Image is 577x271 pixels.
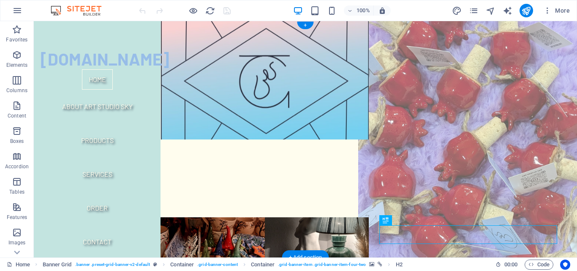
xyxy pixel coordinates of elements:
a: Click to cancel selection. Double-click to open Pages [7,260,30,270]
span: . grid-banner-content [197,260,238,270]
div: + Add section [282,250,329,265]
button: More [540,4,573,17]
p: Favorites [6,36,27,43]
button: 100% [344,5,374,16]
span: More [543,6,570,15]
i: This element is a customizable preset [153,262,157,267]
span: Code [528,260,550,270]
p: Boxes [10,138,24,145]
span: Click to select. Double-click to edit [251,260,275,270]
button: text_generator [503,5,513,16]
button: Usercentrics [560,260,570,270]
button: Code [525,260,553,270]
i: Pages (Ctrl+Alt+S) [469,6,479,16]
button: reload [205,5,215,16]
span: : [510,261,512,268]
i: Navigator [486,6,495,16]
button: publish [520,4,533,17]
p: Accordion [5,163,29,170]
p: Columns [6,87,27,94]
span: Click to select. Double-click to edit [170,260,194,270]
p: Content [8,112,26,119]
i: On resize automatically adjust zoom level to fit chosen device. [378,7,386,14]
span: . grid-banner-item .grid-banner-item-four-two [278,260,366,270]
img: Editor Logo [49,5,112,16]
span: 00 00 [504,260,517,270]
i: This element is linked [378,262,382,267]
h6: 100% [357,5,370,16]
span: . banner .preset-grid-banner-v2-default [75,260,150,270]
i: This element contains a background [369,262,374,267]
button: design [452,5,462,16]
span: Click to select. Double-click to edit [396,260,403,270]
i: Publish [521,6,531,16]
div: + [297,22,313,29]
a: AboutSky Art Studio [127,106,335,191]
i: Design (Ctrl+Alt+Y) [452,6,462,16]
i: AI Writer [503,6,512,16]
button: Click here to leave preview mode and continue editing [188,5,198,16]
p: Features [7,214,27,221]
h6: Session time [495,260,518,270]
button: navigator [486,5,496,16]
button: pages [469,5,479,16]
nav: breadcrumb [43,260,403,270]
p: Elements [6,62,28,68]
p: Images [8,239,26,246]
i: Reload page [205,6,215,16]
p: Tables [9,189,24,195]
span: Click to select. Double-click to edit [43,260,72,270]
